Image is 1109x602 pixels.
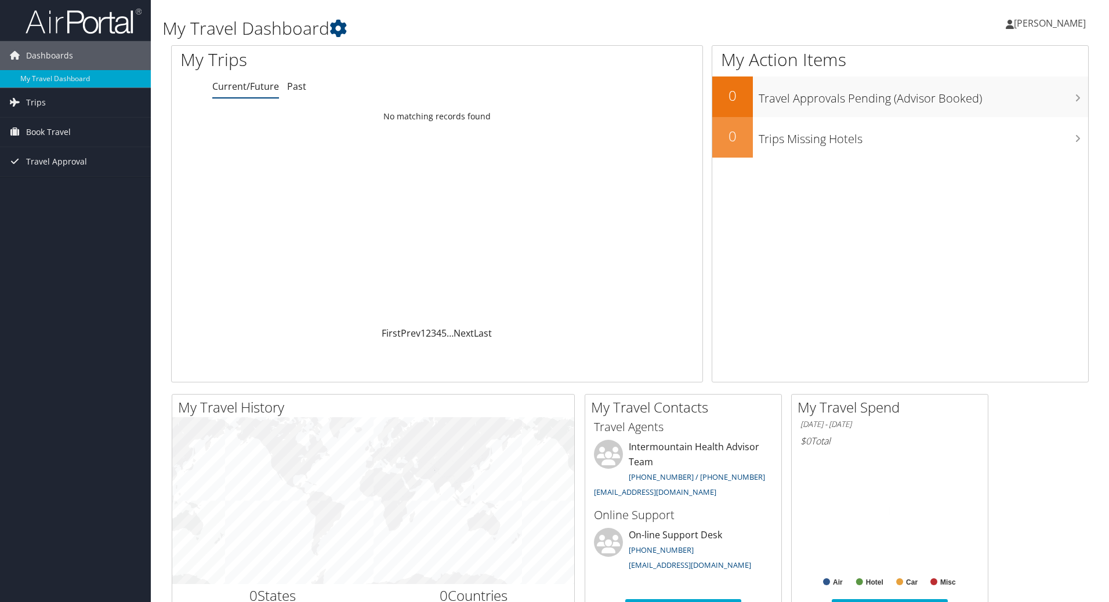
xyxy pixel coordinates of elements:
a: 5 [441,327,447,340]
h2: 0 [712,126,753,146]
a: [PERSON_NAME] [1006,6,1097,41]
a: 2 [426,327,431,340]
a: 3 [431,327,436,340]
h6: Total [800,435,979,447]
a: Last [474,327,492,340]
h3: Travel Approvals Pending (Advisor Booked) [759,85,1088,107]
h2: My Travel Contacts [591,397,781,417]
h3: Online Support [594,507,773,523]
h3: Trips Missing Hotels [759,125,1088,147]
text: Hotel [866,578,883,586]
li: On-line Support Desk [588,528,778,575]
a: Next [454,327,474,340]
img: airportal-logo.png [26,8,142,35]
a: 1 [421,327,426,340]
text: Car [906,578,918,586]
span: Book Travel [26,118,71,147]
h1: My Trips [180,48,473,72]
td: No matching records found [172,106,702,127]
span: Dashboards [26,41,73,70]
h3: Travel Agents [594,419,773,435]
h2: 0 [712,86,753,105]
li: Intermountain Health Advisor Team [588,440,778,502]
h1: My Travel Dashboard [162,16,786,41]
a: Current/Future [212,80,279,93]
a: 4 [436,327,441,340]
h6: [DATE] - [DATE] [800,419,979,430]
h2: My Travel History [178,397,574,417]
a: [PHONE_NUMBER] [629,545,694,555]
h1: My Action Items [712,48,1088,72]
a: [EMAIL_ADDRESS][DOMAIN_NAME] [629,560,751,570]
a: Past [287,80,306,93]
a: First [382,327,401,340]
a: Prev [401,327,421,340]
a: [EMAIL_ADDRESS][DOMAIN_NAME] [594,487,716,497]
a: 0Trips Missing Hotels [712,117,1088,158]
h2: My Travel Spend [798,397,988,417]
a: 0Travel Approvals Pending (Advisor Booked) [712,76,1088,117]
span: Travel Approval [26,147,87,176]
span: … [447,327,454,340]
span: [PERSON_NAME] [1014,17,1086,30]
text: Misc [940,578,956,586]
text: Air [833,578,843,586]
a: [PHONE_NUMBER] / [PHONE_NUMBER] [629,472,765,482]
span: Trips [26,88,46,117]
span: $0 [800,435,811,447]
